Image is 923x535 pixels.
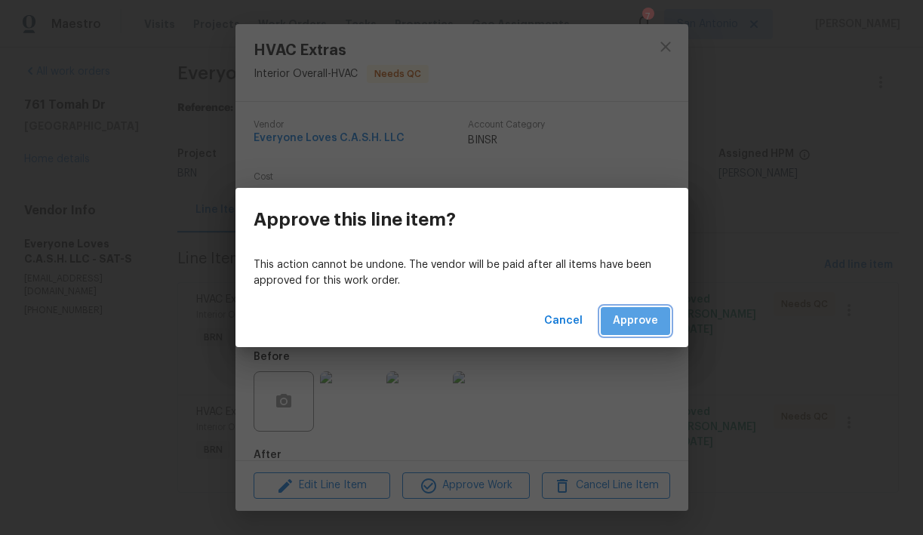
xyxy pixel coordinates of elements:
[601,307,670,335] button: Approve
[254,257,670,289] p: This action cannot be undone. The vendor will be paid after all items have been approved for this...
[613,312,658,331] span: Approve
[254,209,456,230] h3: Approve this line item?
[544,312,583,331] span: Cancel
[538,307,589,335] button: Cancel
